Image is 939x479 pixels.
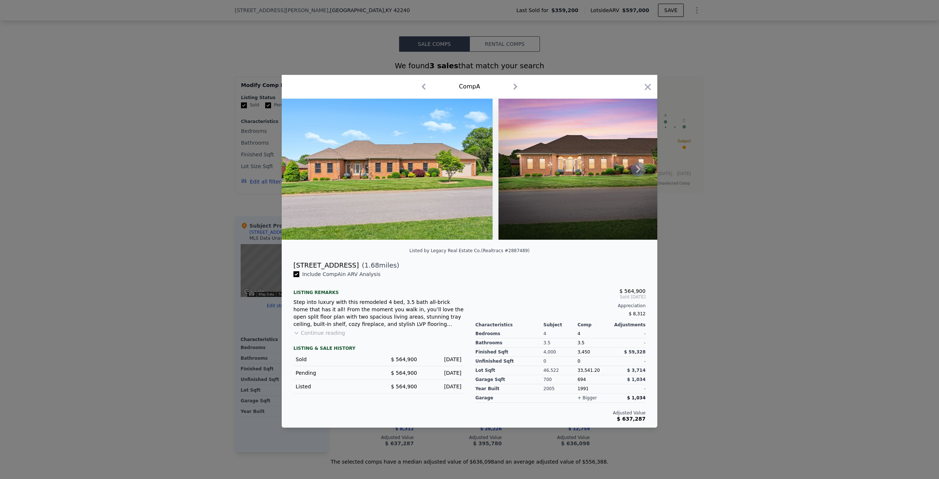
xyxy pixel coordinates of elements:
div: [DATE] [423,356,461,363]
div: Garage Sqft [475,375,544,384]
div: Finished Sqft [475,348,544,357]
span: Include Comp A in ARV Analysis [299,271,383,277]
div: 3.5 [577,338,611,348]
span: $ 564,900 [391,370,417,376]
span: 4 [577,331,580,336]
div: Subject [544,322,578,328]
span: $ 564,900 [391,384,417,389]
div: garage [475,393,544,403]
span: $ 59,328 [624,349,646,355]
div: [DATE] [423,383,461,390]
div: Pending [296,369,373,377]
div: LISTING & SALE HISTORY [293,345,464,353]
div: Unfinished Sqft [475,357,544,366]
span: $ 1,034 [627,395,646,400]
div: 4,000 [544,348,578,357]
div: 3.5 [544,338,578,348]
div: Bedrooms [475,329,544,338]
div: Sold [296,356,373,363]
span: Sold [DATE] [475,294,646,300]
div: Comp A [459,82,480,91]
span: $ 637,287 [617,416,646,422]
div: Listed [296,383,373,390]
div: Listed by Legacy Real Estate Co. (Realtracs #2887489) [409,248,530,253]
span: $ 1,034 [627,377,646,382]
img: Property Img [498,99,709,240]
div: + bigger [577,395,597,401]
div: [DATE] [423,369,461,377]
span: $ 3,714 [627,368,646,373]
div: Appreciation [475,303,646,309]
div: - [611,357,646,366]
div: Step into luxury with this remodeled 4 bed, 3.5 bath all-brick home that has it all! From the mom... [293,298,464,328]
span: 0 [577,359,580,364]
div: 4 [544,329,578,338]
div: 700 [544,375,578,384]
img: Property Img [282,99,493,240]
div: Characteristics [475,322,544,328]
div: - [611,384,646,393]
span: $ 564,900 [620,288,646,294]
div: Bathrooms [475,338,544,348]
div: Lot Sqft [475,366,544,375]
div: [STREET_ADDRESS] [293,260,359,271]
span: $ 564,900 [391,356,417,362]
div: 1991 [577,384,611,393]
div: Listing remarks [293,284,464,295]
span: $ 8,312 [629,311,646,316]
div: - [611,329,646,338]
div: Adjustments [611,322,646,328]
div: 2005 [544,384,578,393]
div: 0 [544,357,578,366]
button: Continue reading [293,329,345,337]
span: 33,541.20 [577,368,600,373]
div: Year Built [475,384,544,393]
div: Adjusted Value [475,410,646,416]
span: 1.68 [365,261,379,269]
span: 694 [577,377,586,382]
div: - [611,338,646,348]
span: 3,450 [577,349,590,355]
div: Comp [577,322,611,328]
span: ( miles) [359,260,399,271]
div: 46,522 [544,366,578,375]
